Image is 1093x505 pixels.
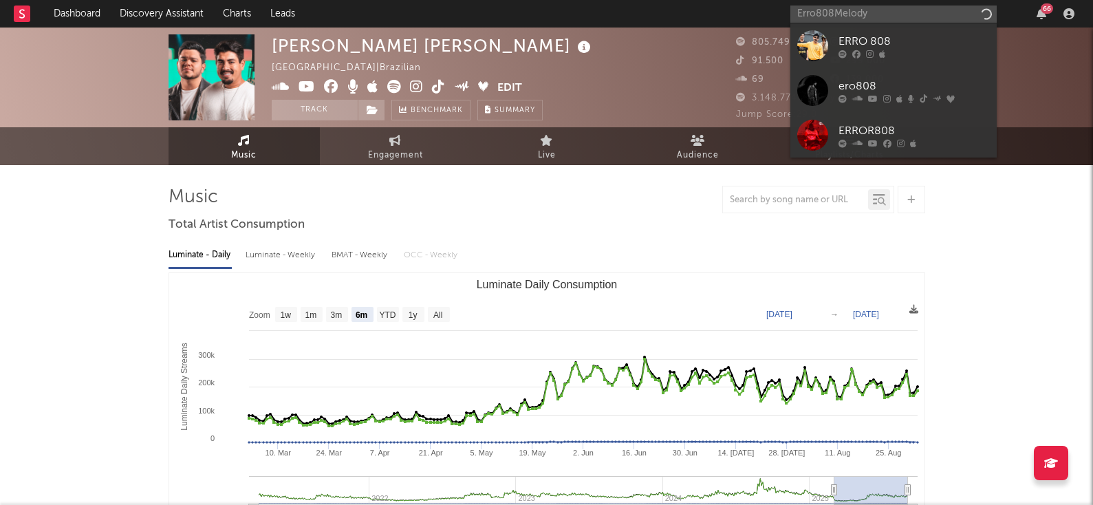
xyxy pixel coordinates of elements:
[411,103,463,119] span: Benchmark
[1037,8,1046,19] button: 66
[790,6,997,23] input: Search for artists
[471,127,623,165] a: Live
[320,127,471,165] a: Engagement
[623,127,774,165] a: Audience
[433,310,442,320] text: All
[830,310,838,319] text: →
[391,100,470,120] a: Benchmark
[790,113,997,158] a: ERROR808
[790,68,997,113] a: ero808
[379,310,396,320] text: YTD
[538,147,556,164] span: Live
[838,78,990,94] div: ero808
[316,449,342,457] text: 24. Mar
[736,94,881,103] span: 3.148.774 Monthly Listeners
[169,217,305,233] span: Total Artist Consumption
[246,244,318,267] div: Luminate - Weekly
[249,310,270,320] text: Zoom
[768,449,805,457] text: 28. [DATE]
[418,449,442,457] text: 21. Apr
[280,310,291,320] text: 1w
[231,147,257,164] span: Music
[838,33,990,50] div: ERRO 808
[853,310,879,319] text: [DATE]
[825,449,850,457] text: 11. Aug
[470,449,493,457] text: 5. May
[198,378,215,387] text: 200k
[332,244,390,267] div: BMAT - Weekly
[198,351,215,359] text: 300k
[838,122,990,139] div: ERROR808
[677,147,719,164] span: Audience
[198,407,215,415] text: 100k
[621,449,646,457] text: 16. Jun
[477,100,543,120] button: Summary
[305,310,316,320] text: 1m
[736,38,790,47] span: 805.749
[497,80,522,97] button: Edit
[169,127,320,165] a: Music
[368,147,423,164] span: Engagement
[369,449,389,457] text: 7. Apr
[495,107,535,114] span: Summary
[790,23,997,68] a: ERRO 808
[723,195,868,206] input: Search by song name or URL
[1041,3,1053,14] div: 66
[766,310,792,319] text: [DATE]
[774,127,925,165] a: Playlists/Charts
[355,310,367,320] text: 6m
[573,449,594,457] text: 2. Jun
[272,100,358,120] button: Track
[672,449,697,457] text: 30. Jun
[876,449,901,457] text: 25. Aug
[330,310,342,320] text: 3m
[169,244,232,267] div: Luminate - Daily
[736,110,817,119] span: Jump Score: 29.0
[408,310,417,320] text: 1y
[736,75,764,84] span: 69
[210,434,214,442] text: 0
[265,449,291,457] text: 10. Mar
[476,279,617,290] text: Luminate Daily Consumption
[272,34,594,57] div: [PERSON_NAME] [PERSON_NAME]
[272,60,437,76] div: [GEOGRAPHIC_DATA] | Brazilian
[717,449,754,457] text: 14. [DATE]
[180,343,189,430] text: Luminate Daily Streams
[519,449,546,457] text: 19. May
[736,56,783,65] span: 91.500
